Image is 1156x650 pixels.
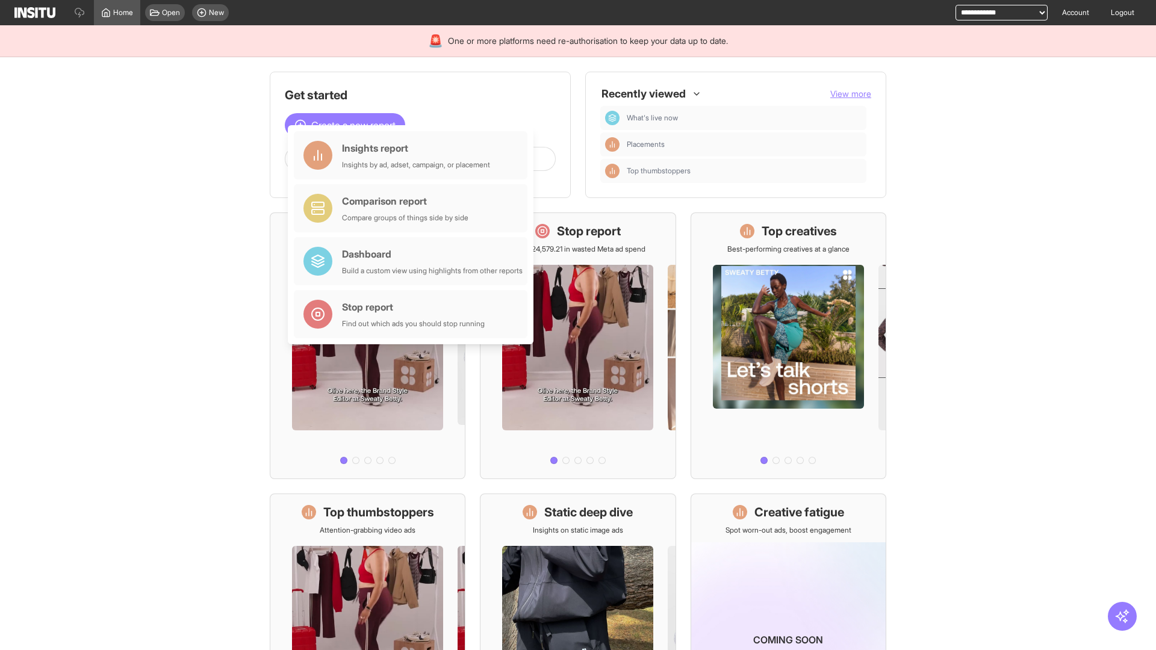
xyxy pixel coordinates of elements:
h1: Get started [285,87,556,104]
span: One or more platforms need re-authorisation to keep your data up to date. [448,35,728,47]
p: Save £24,579.21 in wasted Meta ad spend [510,244,645,254]
h1: Top thumbstoppers [323,504,434,521]
span: Top thumbstoppers [627,166,862,176]
span: New [209,8,224,17]
h1: Top creatives [762,223,837,240]
img: Logo [14,7,55,18]
span: Create a new report [311,118,396,132]
button: Create a new report [285,113,405,137]
div: Compare groups of things side by side [342,213,468,223]
div: Insights by ad, adset, campaign, or placement [342,160,490,170]
div: Stop report [342,300,485,314]
a: Top creativesBest-performing creatives at a glance [691,212,886,479]
a: What's live nowSee all active ads instantly [270,212,465,479]
h1: Static deep dive [544,504,633,521]
div: Dashboard [342,247,523,261]
div: Find out which ads you should stop running [342,319,485,329]
span: Open [162,8,180,17]
div: 🚨 [428,32,443,49]
span: Placements [627,140,665,149]
div: Insights report [342,141,490,155]
button: View more [830,88,871,100]
span: Home [113,8,133,17]
div: Dashboard [605,111,620,125]
div: Insights [605,137,620,152]
span: What's live now [627,113,862,123]
span: Top thumbstoppers [627,166,691,176]
p: Best-performing creatives at a glance [727,244,850,254]
p: Attention-grabbing video ads [320,525,415,535]
div: Comparison report [342,194,468,208]
p: Insights on static image ads [533,525,623,535]
span: Placements [627,140,862,149]
a: Stop reportSave £24,579.21 in wasted Meta ad spend [480,212,676,479]
span: What's live now [627,113,678,123]
h1: Stop report [557,223,621,240]
div: Insights [605,164,620,178]
span: View more [830,88,871,99]
div: Build a custom view using highlights from other reports [342,266,523,276]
